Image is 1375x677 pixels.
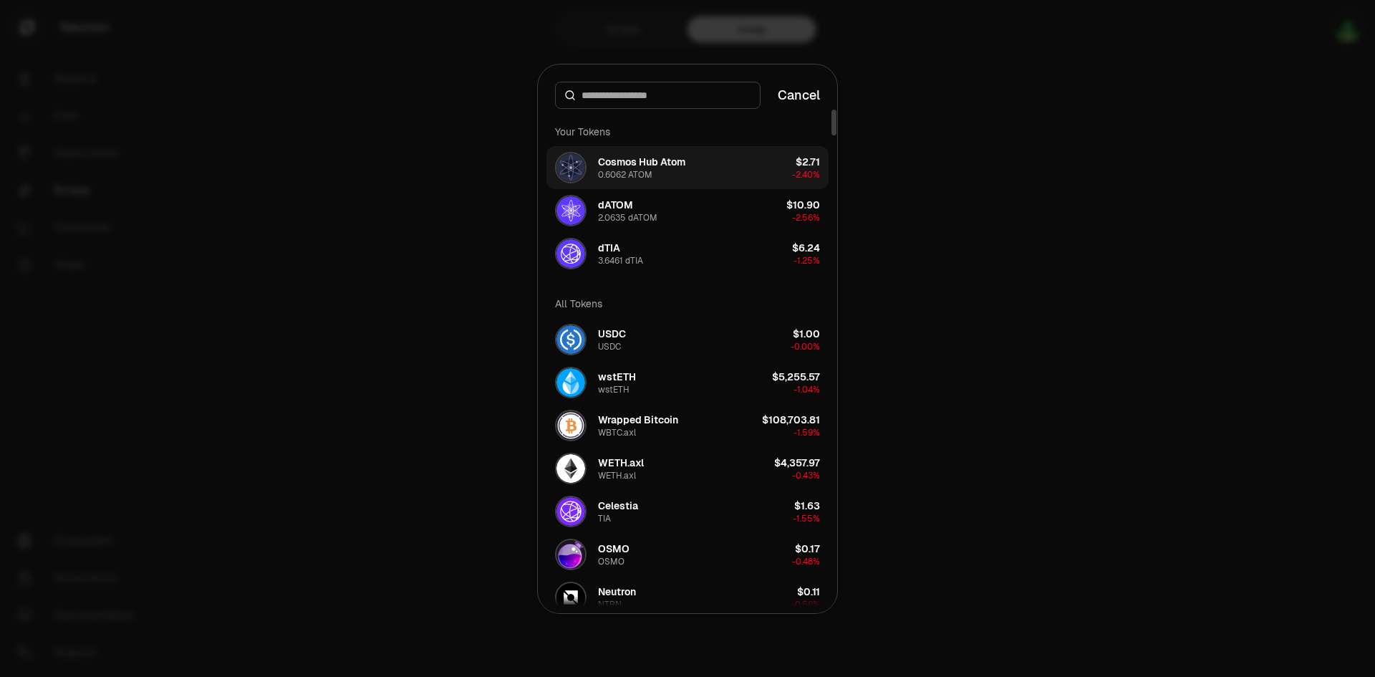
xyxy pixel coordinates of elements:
div: 2.0635 dATOM [598,212,657,224]
div: wstETH [598,384,629,395]
span: -2.40% [792,169,820,181]
div: $5,255.57 [772,370,820,384]
div: $4,357.97 [774,456,820,470]
div: wstETH [598,370,636,384]
img: dTIA Logo [556,239,585,268]
button: dTIA LogodTIA3.6461 dTIA$6.24-1.25% [546,232,829,275]
div: WETH.axl [598,470,636,481]
div: $108,703.81 [762,413,820,427]
div: Celestia [598,499,638,513]
span: -1.04% [793,384,820,395]
div: Cosmos Hub Atom [598,155,685,169]
span: -0.43% [792,470,820,481]
div: 0.6062 ATOM [598,169,652,181]
button: WBTC.axl LogoWrapped BitcoinWBTC.axl$108,703.81-1.59% [546,404,829,447]
button: ATOM LogoCosmos Hub Atom0.6062 ATOM$2.71-2.40% [546,146,829,189]
span: -2.56% [792,212,820,224]
div: OSMO [598,556,624,567]
span: -1.25% [793,255,820,267]
span: -0.00% [791,341,820,352]
button: dATOM LogodATOM2.0635 dATOM$10.90-2.56% [546,189,829,232]
img: WBTC.axl Logo [556,411,585,440]
img: OSMO Logo [556,540,585,569]
div: USDC [598,341,621,352]
div: $1.63 [794,499,820,513]
div: All Tokens [546,289,829,318]
button: TIA LogoCelestiaTIA$1.63-1.55% [546,490,829,533]
div: Wrapped Bitcoin [598,413,678,427]
img: WETH.axl Logo [556,454,585,483]
div: dATOM [598,198,633,212]
div: TIA [598,513,611,524]
div: Your Tokens [546,117,829,146]
button: NTRN LogoNeutronNTRN$0.11-0.56% [546,576,829,619]
button: wstETH LogowstETHwstETH$5,255.57-1.04% [546,361,829,404]
button: WETH.axl LogoWETH.axlWETH.axl$4,357.97-0.43% [546,447,829,490]
div: $0.17 [795,542,820,556]
img: ATOM Logo [556,153,585,182]
div: WBTC.axl [598,427,636,438]
div: NTRN [598,599,622,610]
img: USDC Logo [556,325,585,354]
span: -1.59% [793,427,820,438]
span: -1.55% [793,513,820,524]
button: OSMO LogoOSMOOSMO$0.17-0.48% [546,533,829,576]
div: $6.24 [792,241,820,255]
div: $1.00 [793,327,820,341]
span: -0.56% [791,599,820,610]
button: Cancel [778,85,820,105]
div: $10.90 [786,198,820,212]
img: NTRN Logo [556,583,585,612]
div: USDC [598,327,626,341]
div: WETH.axl [598,456,644,470]
img: dATOM Logo [556,196,585,225]
img: wstETH Logo [556,368,585,397]
div: dTIA [598,241,620,255]
img: TIA Logo [556,497,585,526]
div: $0.11 [797,585,820,599]
div: OSMO [598,542,629,556]
span: -0.48% [792,556,820,567]
div: Neutron [598,585,636,599]
button: USDC LogoUSDCUSDC$1.00-0.00% [546,318,829,361]
div: 3.6461 dTIA [598,255,643,267]
div: $2.71 [796,155,820,169]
